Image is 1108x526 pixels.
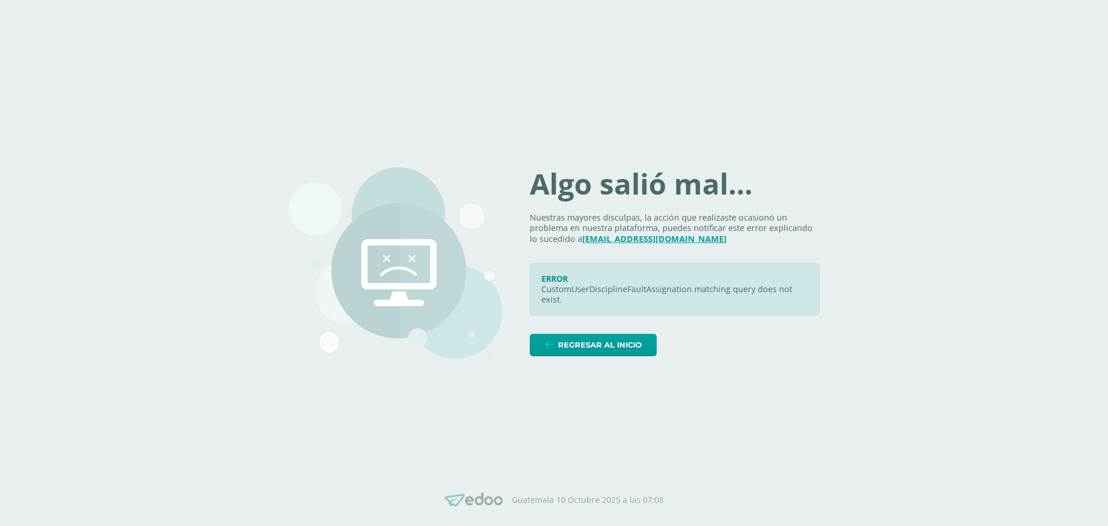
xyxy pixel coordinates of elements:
h1: Algo salió mal... [530,170,819,199]
a: [EMAIL_ADDRESS][DOMAIN_NAME] [582,233,727,244]
p: Guatemala 10 Octubre 2025 a las 07:08 [512,495,664,505]
p: Nuestras mayores disculpas, la acción que realizaste ocasionó un problema en nuestra plataforma, ... [530,212,819,245]
span: ERROR [541,273,568,284]
span: Regresar al inicio [558,334,642,356]
a: Regresar al inicio [530,334,657,356]
p: CustomUserDisciplineFaultAssignation matching query does not exist. [541,284,808,305]
img: Edoo [445,493,503,507]
img: 500.png [289,167,502,359]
